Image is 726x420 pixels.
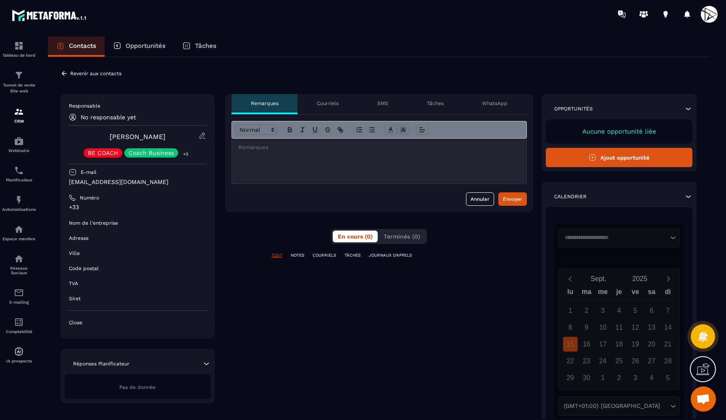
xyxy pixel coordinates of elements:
p: Réseaux Sociaux [2,266,36,275]
a: social-networksocial-networkRéseaux Sociaux [2,247,36,281]
p: Opportunités [554,105,593,112]
button: Annuler [466,192,494,206]
p: SMS [377,100,388,107]
a: formationformationTunnel de vente Site web [2,64,36,100]
img: formation [14,41,24,51]
div: Envoyer [503,195,522,203]
p: Comptabilité [2,329,36,334]
img: automations [14,136,24,146]
img: scheduler [14,165,24,176]
button: Terminés (0) [379,231,425,242]
a: automationsautomationsEspace membre [2,218,36,247]
span: Pas de donnée [119,384,155,390]
img: formation [14,107,24,117]
p: Webinaire [2,148,36,153]
p: Aucune opportunité liée [554,128,684,135]
a: emailemailE-mailing [2,281,36,311]
p: E-mail [81,169,97,176]
span: Terminés (0) [384,233,420,240]
p: No responsable yet [81,114,136,121]
p: NOTES [291,252,304,258]
img: email [14,288,24,298]
p: Revenir aux contacts [70,71,121,76]
a: formationformationTableau de bord [2,34,36,64]
img: automations [14,224,24,234]
p: Ville [69,250,80,257]
p: BE COACH [88,150,118,156]
p: TOUT [271,252,282,258]
p: [EMAIL_ADDRESS][DOMAIN_NAME] [69,178,206,186]
img: accountant [14,317,24,327]
p: CRM [2,119,36,123]
p: Contacts [69,42,96,50]
a: [PERSON_NAME] [110,133,166,141]
a: Contacts [48,37,105,57]
a: Opportunités [105,37,174,57]
span: En cours (0) [338,233,373,240]
p: TÂCHES [345,252,360,258]
p: Tâches [427,100,444,107]
p: Nom de l'entreprise [69,220,118,226]
p: JOURNAUX D'APPELS [369,252,412,258]
a: formationformationCRM [2,100,36,130]
p: Code postal [69,265,99,272]
p: COURRIELS [313,252,336,258]
p: +3 [180,150,191,158]
p: Close [69,319,206,326]
button: En cours (0) [333,231,378,242]
p: +33 [69,203,206,211]
button: Envoyer [498,192,527,206]
p: TVA [69,280,78,287]
p: Numéro [80,194,99,201]
p: E-mailing [2,300,36,304]
p: IA prospects [2,359,36,363]
a: automationsautomationsAutomatisations [2,189,36,218]
p: Tunnel de vente Site web [2,82,36,94]
p: Automatisations [2,207,36,212]
div: Ouvrir le chat [691,386,716,412]
a: automationsautomationsWebinaire [2,130,36,159]
img: formation [14,70,24,80]
p: Planificateur [2,178,36,182]
img: social-network [14,254,24,264]
p: Espace membre [2,236,36,241]
p: WhatsApp [482,100,508,107]
p: Opportunités [126,42,166,50]
a: schedulerschedulerPlanificateur [2,159,36,189]
p: Calendrier [554,193,587,200]
p: Réponses Planificateur [73,360,129,367]
p: Coach Business [129,150,174,156]
a: accountantaccountantComptabilité [2,311,36,340]
p: Tableau de bord [2,53,36,58]
img: automations [14,195,24,205]
img: automations [14,346,24,357]
p: Courriels [317,100,339,107]
p: Remarques [251,100,279,107]
p: Siret [69,295,81,302]
p: Adresse [69,235,89,241]
a: Tâches [174,37,225,57]
p: Tâches [195,42,216,50]
button: Ajout opportunité [546,148,692,167]
p: Responsable [69,102,206,109]
img: logo [12,8,87,23]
